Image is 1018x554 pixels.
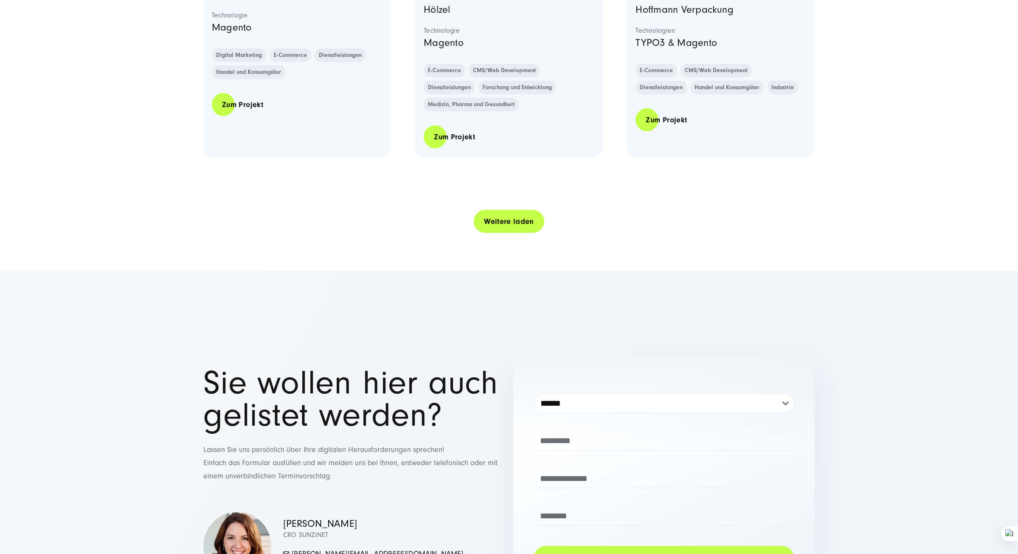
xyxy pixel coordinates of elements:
a: Zum Projekt [212,93,273,117]
p: Hoffmann Verpackung [636,2,806,18]
p: [PERSON_NAME] [283,517,464,530]
a: Zum Projekt [636,108,697,132]
div: Lassen Sie uns persönlich über Ihre digitalen Herausforderungen sprechen! Einfach das Formular au... [203,367,505,483]
strong: Technologie [212,11,382,20]
a: Weitere laden [474,209,544,234]
a: E-Commerce [636,64,677,77]
a: Medizin, Pharma und Gesundheit [424,98,519,111]
a: Dienstleistungen [636,81,687,94]
strong: Technologie [424,26,594,35]
a: Handel und Konsumgüter [212,65,285,79]
p: Magento [212,20,382,36]
a: CMS/Web Development [469,64,540,77]
a: Industrie [767,81,798,94]
a: Handel und Konsumgüter [690,81,764,94]
a: Forschung und Entwicklung [478,81,556,94]
h1: Sie wollen hier auch gelistet werden? [203,367,505,432]
p: TYPO3 & Magento [636,35,806,51]
a: Digital Marketing [212,48,266,62]
p: Hölzel [424,2,594,18]
strong: Technologien [636,26,806,35]
a: Zum Projekt [424,125,485,149]
a: Dienstleistungen [424,81,475,94]
p: CRO SUNZINET [283,530,464,540]
p: Magento [424,35,594,51]
a: CMS/Web Development [681,64,752,77]
a: E-Commerce [270,48,311,62]
a: Dienstleistungen [315,48,366,62]
a: E-Commerce [424,64,465,77]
